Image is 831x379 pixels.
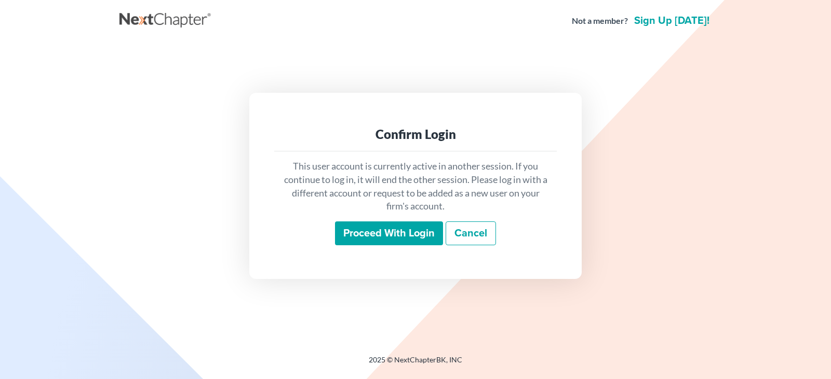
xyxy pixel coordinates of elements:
input: Proceed with login [335,221,443,245]
p: This user account is currently active in another session. If you continue to log in, it will end ... [283,160,548,213]
strong: Not a member? [572,15,628,27]
a: Sign up [DATE]! [632,16,712,26]
div: 2025 © NextChapterBK, INC [119,355,712,373]
div: Confirm Login [283,126,548,143]
a: Cancel [446,221,496,245]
